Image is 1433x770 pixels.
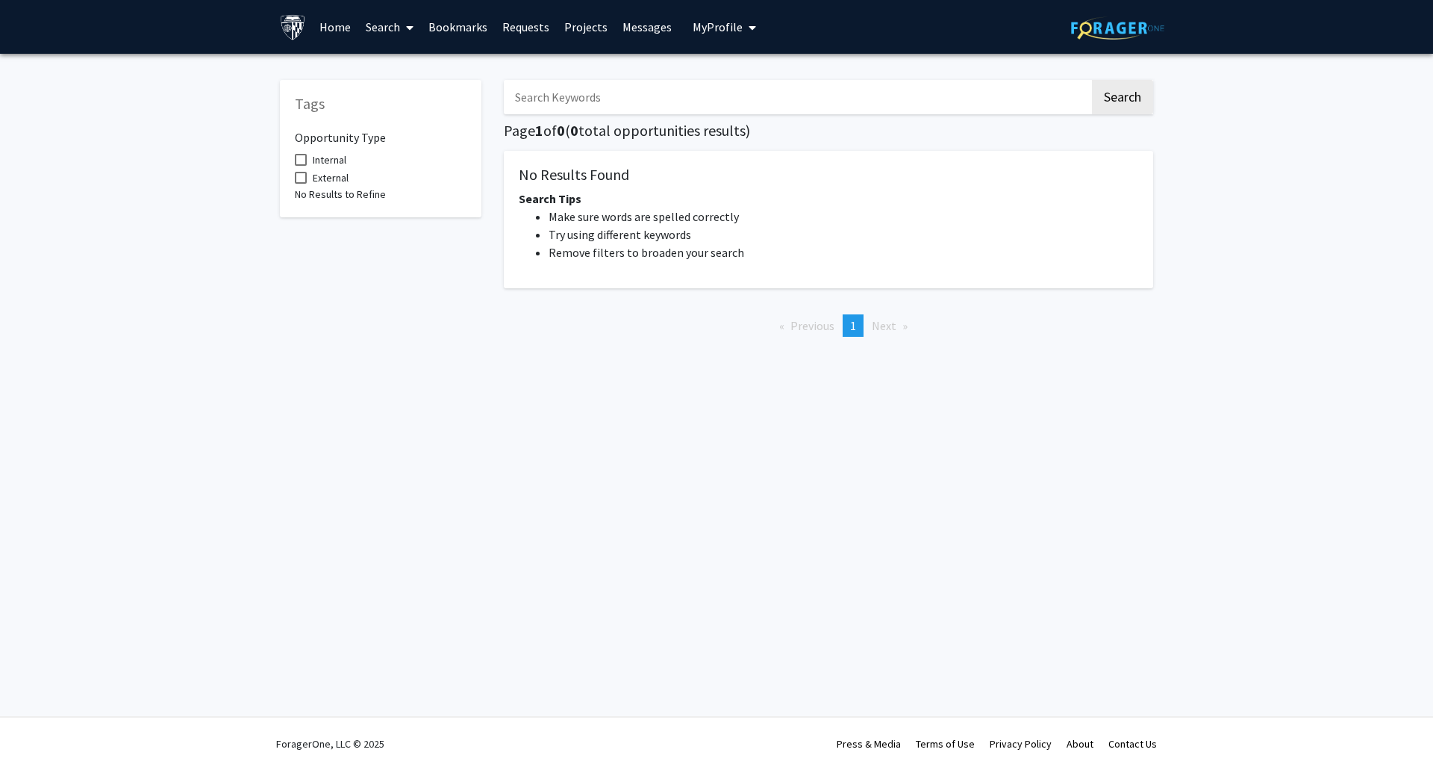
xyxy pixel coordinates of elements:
li: Try using different keywords [549,226,1138,243]
h5: Tags [295,95,466,113]
span: No Results to Refine [295,187,386,201]
span: Next [872,318,896,333]
span: 0 [557,121,565,140]
h6: Opportunity Type [295,119,466,145]
ul: Pagination [504,314,1153,337]
span: 1 [850,318,856,333]
a: Messages [615,1,679,53]
span: Search Tips [519,191,581,206]
div: ForagerOne, LLC © 2025 [276,718,384,770]
a: Terms of Use [916,737,975,751]
img: Johns Hopkins University Logo [280,14,306,40]
span: Internal [313,151,346,169]
span: External [313,169,349,187]
span: 0 [570,121,578,140]
a: Bookmarks [421,1,495,53]
a: Press & Media [837,737,901,751]
a: Home [312,1,358,53]
img: ForagerOne Logo [1071,16,1164,40]
li: Remove filters to broaden your search [549,243,1138,261]
a: Projects [557,1,615,53]
button: Search [1092,80,1153,114]
span: 1 [535,121,543,140]
a: Requests [495,1,557,53]
span: My Profile [693,19,743,34]
h5: Page of ( total opportunities results) [504,122,1153,140]
a: Search [358,1,421,53]
a: Contact Us [1108,737,1157,751]
li: Make sure words are spelled correctly [549,208,1138,226]
h5: No Results Found [519,166,1138,184]
input: Search Keywords [504,80,1090,114]
span: Previous [790,318,834,333]
a: Privacy Policy [990,737,1052,751]
a: About [1067,737,1093,751]
iframe: Chat [11,703,63,759]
